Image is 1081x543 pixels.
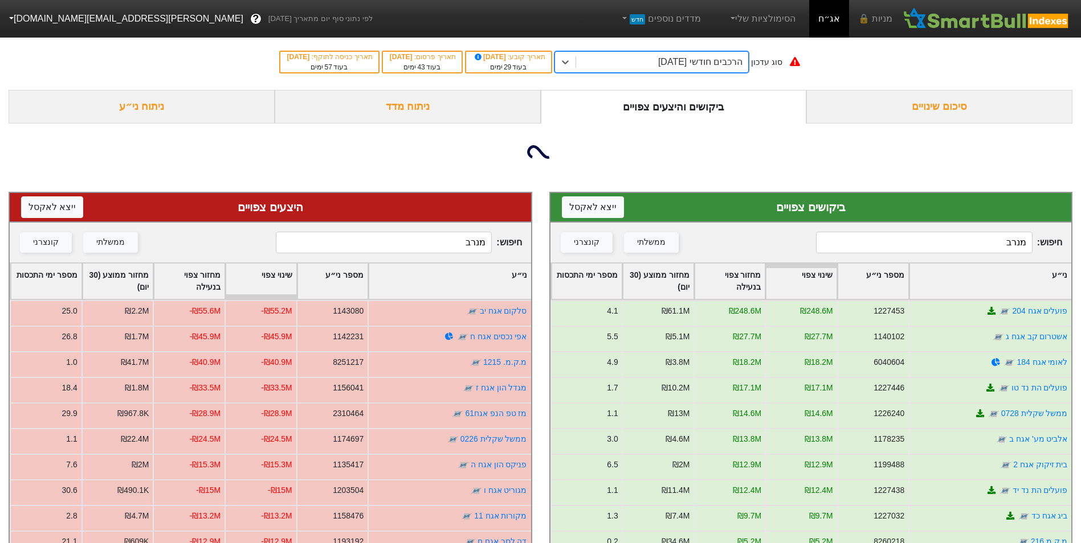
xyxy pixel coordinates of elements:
[252,11,259,27] span: ?
[470,357,482,368] img: tase link
[268,484,292,496] div: -₪15M
[733,382,761,394] div: ₪17.1M
[261,510,292,522] div: -₪13.2M
[1011,383,1067,392] a: פועלים הת נד טו
[672,459,689,471] div: ₪2M
[733,408,761,419] div: ₪14.6M
[276,232,492,253] input: 154 רשומות...
[766,264,837,299] div: Toggle SortBy
[389,52,456,62] div: תאריך פרסום :
[190,459,221,471] div: -₪15.3M
[66,459,77,471] div: 7.6
[333,433,364,445] div: 1174697
[874,382,904,394] div: 1227446
[607,433,618,445] div: 3.0
[83,264,153,299] div: Toggle SortBy
[874,408,904,419] div: 1226240
[630,14,645,24] span: חדש
[804,484,833,496] div: ₪12.4M
[480,306,527,315] a: סלקום אגח יב
[190,356,221,368] div: -₪40.9M
[473,53,508,61] span: [DATE]
[20,232,72,253] button: קונצרני
[333,484,364,496] div: 1203504
[607,484,618,496] div: 1.1
[661,305,690,317] div: ₪61.1M
[62,484,77,496] div: 30.6
[874,510,904,522] div: 1227032
[447,434,459,445] img: tase link
[121,356,149,368] div: ₪41.7M
[668,408,690,419] div: ₪13M
[190,331,221,343] div: -₪45.9M
[804,382,833,394] div: ₪17.1M
[607,305,618,317] div: 4.1
[1018,511,1029,522] img: tase link
[460,434,527,443] a: ממשל שקלית 0226
[333,408,364,419] div: 2310464
[733,459,761,471] div: ₪12.9M
[999,485,1010,496] img: tase link
[1009,434,1067,443] a: אלביט מע' אגח ב
[1012,306,1067,315] a: פועלים אגח 204
[461,511,472,522] img: tase link
[125,382,149,394] div: ₪1.8M
[33,236,59,249] div: קונצרני
[838,264,908,299] div: Toggle SortBy
[623,264,694,299] div: Toggle SortBy
[733,433,761,445] div: ₪13.8M
[615,7,705,30] a: מדדים נוספיםחדש
[484,486,527,495] a: מגוריט אגח ו
[874,331,904,343] div: 1140102
[190,433,221,445] div: -₪24.5M
[483,357,527,367] a: מ.ק.מ. 1215
[21,196,83,218] button: ייצא לאקסל
[154,264,225,299] div: Toggle SortBy
[467,306,478,317] img: tase link
[1004,357,1015,368] img: tase link
[276,232,522,253] span: חיפוש :
[333,356,364,368] div: 8251217
[607,356,618,368] div: 4.9
[121,433,149,445] div: ₪22.4M
[417,63,425,71] span: 43
[261,382,292,394] div: -₪33.5M
[816,232,1062,253] span: חיפוש :
[190,382,221,394] div: -₪33.5M
[806,90,1072,124] div: סיכום שינויים
[1000,459,1011,471] img: tase link
[261,331,292,343] div: -₪45.9M
[268,13,373,24] span: לפי נתוני סוף יום מתאריך [DATE]
[1005,332,1067,341] a: אשטרום קב אגח ג
[724,7,800,30] a: הסימולציות שלי
[800,305,833,317] div: ₪248.6M
[470,332,527,341] a: אפי נכסים אגח ח
[62,408,77,419] div: 29.9
[132,459,149,471] div: ₪2M
[463,382,474,394] img: tase link
[62,331,77,343] div: 26.8
[661,484,690,496] div: ₪11.4M
[286,52,373,62] div: תאריך כניסה לתוקף :
[117,484,149,496] div: ₪490.1K
[287,53,312,61] span: [DATE]
[1013,460,1067,469] a: בית זיקוק אגח 2
[737,510,761,522] div: ₪9.7M
[297,264,368,299] div: Toggle SortBy
[261,433,292,445] div: -₪24.5M
[804,331,833,343] div: ₪27.7M
[804,459,833,471] div: ₪12.9M
[695,264,765,299] div: Toggle SortBy
[1031,511,1067,520] a: ביג אגח כד
[369,264,531,299] div: Toggle SortBy
[471,485,482,496] img: tase link
[733,331,761,343] div: ₪27.7M
[190,408,221,419] div: -₪28.9M
[874,305,904,317] div: 1227453
[96,236,125,249] div: ממשלתי
[324,63,332,71] span: 57
[452,408,463,419] img: tase link
[190,305,221,317] div: -₪55.6M
[190,510,221,522] div: -₪13.2M
[999,306,1010,317] img: tase link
